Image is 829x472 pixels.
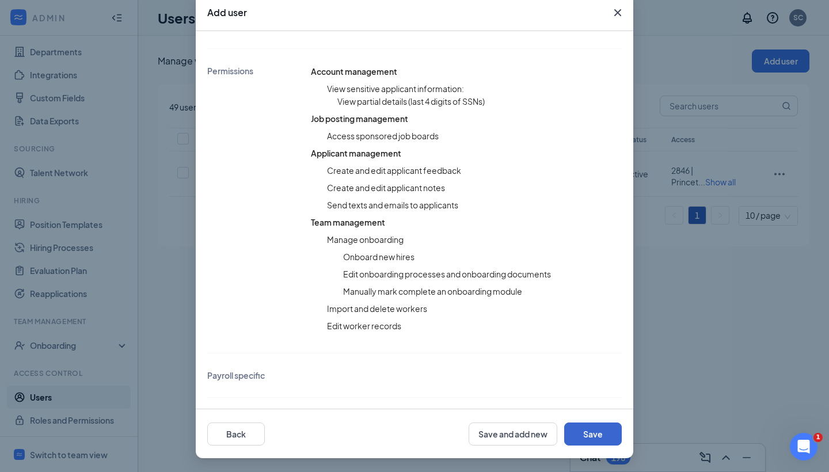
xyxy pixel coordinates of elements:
button: Save and add new [469,422,557,446]
span: Permissions [207,65,253,337]
li: Create and edit applicant notes [327,181,622,194]
li: Onboard new hires [343,250,622,263]
li: Manually mark complete an onboarding module [343,285,622,298]
li: Edit onboarding processes and onboarding documents [343,268,622,280]
li: Create and edit applicant feedback [327,164,622,177]
li: View partial details (last 4 digits of SSNs) [337,95,622,108]
h3: Add user [207,6,247,19]
span: Team management [311,217,385,227]
li: Import and delete workers [327,302,622,315]
svg: Cross [611,6,625,20]
span: Job posting management [311,113,408,124]
li: View sensitive applicant information : [327,82,622,95]
span: Account management [311,66,397,77]
li: Send texts and emails to applicants [327,199,622,211]
button: Back [207,422,265,446]
span: Applicant management [311,148,401,158]
li: Manage onboarding [327,233,622,246]
span: Payroll specific [207,370,265,381]
button: Save [564,422,622,446]
li: Edit worker records [327,319,622,332]
iframe: Intercom live chat [790,433,817,460]
li: Access sponsored job boards [327,130,622,142]
span: 1 [813,433,823,442]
